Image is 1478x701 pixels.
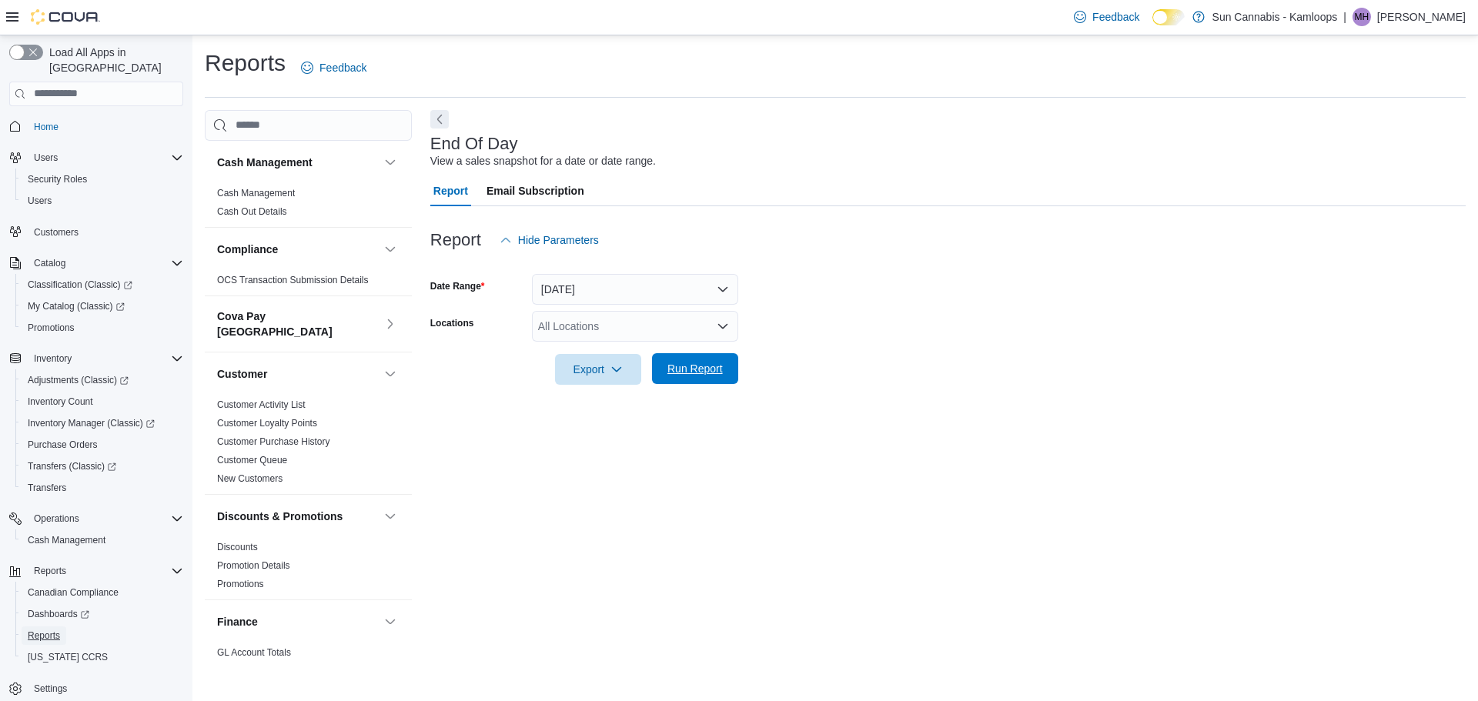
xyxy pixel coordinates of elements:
button: [DATE] [532,274,738,305]
a: Customer Activity List [217,399,306,410]
a: Promotion Details [217,560,290,571]
span: Reports [28,562,183,580]
span: Hide Parameters [518,232,599,248]
span: Promotions [28,322,75,334]
button: Customer [381,365,400,383]
p: [PERSON_NAME] [1377,8,1466,26]
h3: Customer [217,366,267,382]
a: Users [22,192,58,210]
span: Inventory [34,352,72,365]
span: Inventory [28,349,183,368]
button: Run Report [652,353,738,384]
span: Cash Out Details [217,205,287,218]
button: Next [430,110,449,129]
a: Dashboards [15,603,189,625]
button: Cash Management [217,155,378,170]
span: New Customers [217,472,283,485]
a: Classification (Classic) [15,274,189,295]
h1: Reports [205,48,286,78]
a: Cash Management [217,188,295,199]
a: Reports [22,626,66,645]
span: Security Roles [28,173,87,185]
button: Inventory [28,349,78,368]
button: Discounts & Promotions [381,507,400,526]
button: Promotions [15,317,189,339]
button: Cova Pay [GEOGRAPHIC_DATA] [381,315,400,333]
span: My Catalog (Classic) [28,300,125,312]
a: GL Account Totals [217,647,291,658]
span: Reports [34,565,66,577]
button: Customers [3,221,189,243]
button: Transfers [15,477,189,499]
span: Dashboards [28,608,89,620]
span: Feedback [1092,9,1139,25]
button: Security Roles [15,169,189,190]
div: Customer [205,396,412,494]
span: Inventory Manager (Classic) [28,417,155,429]
button: Home [3,115,189,138]
a: Purchase Orders [22,436,104,454]
span: Customer Queue [217,454,287,466]
span: [US_STATE] CCRS [28,651,108,663]
button: Users [15,190,189,212]
span: Users [28,195,52,207]
button: Reports [28,562,72,580]
a: GL Transactions [217,666,284,676]
button: Compliance [217,242,378,257]
a: My Catalog (Classic) [15,295,189,317]
span: Cash Management [28,534,105,546]
span: Users [34,152,58,164]
a: Discounts [217,542,258,552]
span: Catalog [28,254,183,272]
span: Operations [34,512,79,525]
a: Transfers (Classic) [15,456,189,477]
button: Settings [3,677,189,699]
span: Canadian Compliance [28,586,119,599]
button: Users [3,147,189,169]
a: [US_STATE] CCRS [22,648,114,666]
a: Security Roles [22,170,93,189]
button: Discounts & Promotions [217,509,378,524]
div: Discounts & Promotions [205,538,412,599]
span: Canadian Compliance [22,583,183,602]
span: Reports [28,629,60,642]
span: Promotion Details [217,559,290,572]
a: OCS Transaction Submission Details [217,275,369,285]
a: Transfers (Classic) [22,457,122,476]
button: Users [28,149,64,167]
a: Promotions [22,319,81,337]
button: Operations [28,509,85,528]
button: Hide Parameters [493,225,605,255]
span: Settings [28,679,183,698]
span: Customers [34,226,79,239]
button: Purchase Orders [15,434,189,456]
p: | [1343,8,1346,26]
a: Customer Loyalty Points [217,418,317,429]
a: Inventory Count [22,392,99,411]
span: Transfers [22,479,183,497]
button: Finance [217,614,378,629]
span: Inventory Count [28,396,93,408]
div: Cash Management [205,184,412,227]
span: Adjustments (Classic) [28,374,129,386]
button: Compliance [381,240,400,259]
span: Users [22,192,183,210]
a: Canadian Compliance [22,583,125,602]
span: My Catalog (Classic) [22,297,183,315]
h3: Discounts & Promotions [217,509,343,524]
h3: Cova Pay [GEOGRAPHIC_DATA] [217,309,378,339]
div: Mitch Horsman [1353,8,1371,26]
span: Operations [28,509,183,528]
button: Cash Management [15,529,189,551]
span: Adjustments (Classic) [22,371,183,389]
a: Inventory Manager (Classic) [15,412,189,434]
button: Reports [3,560,189,582]
span: Home [34,121,59,133]
span: Washington CCRS [22,648,183,666]
a: Feedback [295,52,373,83]
label: Date Range [430,280,485,292]
span: Run Report [667,361,723,376]
button: Canadian Compliance [15,582,189,603]
button: Inventory [3,348,189,369]
span: Report [433,175,468,206]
